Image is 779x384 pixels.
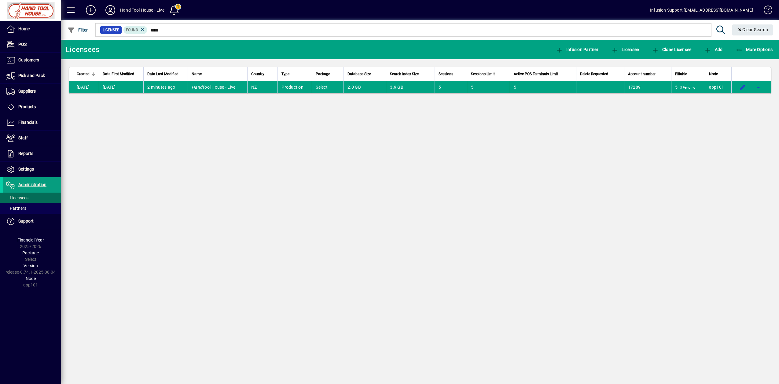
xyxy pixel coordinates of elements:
button: More Options [734,44,774,55]
td: Select [312,81,344,93]
div: Infusion Support [EMAIL_ADDRESS][DOMAIN_NAME] [650,5,753,15]
span: Node [26,276,36,281]
td: 5 [671,81,705,93]
div: Search Index Size [390,71,431,77]
a: Financials [3,115,61,130]
button: Filter [66,24,90,35]
em: Hand [192,85,202,90]
span: Customers [18,57,39,62]
span: Financial Year [17,238,44,242]
div: Billable [675,71,701,77]
button: Add [703,44,724,55]
span: Infusion Partner [556,47,598,52]
span: Name [192,71,202,77]
span: Sessions [439,71,453,77]
td: Production [277,81,312,93]
a: Reports [3,146,61,161]
div: Delete Requested [580,71,620,77]
span: Products [18,104,36,109]
div: Node [709,71,728,77]
div: Active POS Terminals Limit [514,71,573,77]
span: Reports [18,151,33,156]
button: Profile [101,5,120,16]
span: POS [18,42,27,47]
td: 5 [467,81,510,93]
button: Infusion Partner [554,44,600,55]
span: Type [281,71,289,77]
td: 3.9 GB [386,81,435,93]
span: Support [18,219,34,223]
a: Partners [3,203,61,213]
a: Customers [3,53,61,68]
span: Clear Search [737,27,768,32]
div: Sessions Limit [471,71,506,77]
span: Pick and Pack [18,73,45,78]
div: Hand Tool House - Live [120,5,164,15]
a: Suppliers [3,84,61,99]
span: Administration [18,182,46,187]
span: Licensee [611,47,639,52]
span: Search Index Size [390,71,419,77]
span: Licensee [103,27,119,33]
span: Filter [68,28,88,32]
div: Country [251,71,274,77]
span: Created [77,71,90,77]
span: Licensees [6,195,28,200]
div: Data First Modified [103,71,140,77]
span: Financials [18,120,38,125]
button: Clone Licensee [650,44,693,55]
span: Pending [679,85,696,90]
span: Database Size [347,71,371,77]
span: Account number [628,71,656,77]
span: Node [709,71,718,77]
span: Delete Requested [580,71,608,77]
div: Data Last Modified [147,71,184,77]
span: Sessions Limit [471,71,495,77]
td: [DATE] [69,81,99,93]
td: [DATE] [99,81,143,93]
div: Database Size [347,71,382,77]
td: 5 [510,81,576,93]
td: 2 minutes ago [143,81,188,93]
td: 5 [435,81,467,93]
span: Add [704,47,722,52]
span: Found [126,28,138,32]
span: More Options [736,47,773,52]
div: Name [192,71,244,77]
span: Version [24,263,38,268]
a: POS [3,37,61,52]
span: Clone Licensee [652,47,691,52]
a: Products [3,99,61,115]
a: Staff [3,131,61,146]
span: Data First Modified [103,71,134,77]
a: Licensees [3,193,61,203]
div: Package [316,71,340,77]
span: Active POS Terminals Limit [514,71,558,77]
button: Edit [738,82,748,92]
td: NZ [247,81,278,93]
td: 2.0 GB [344,81,386,93]
span: Tool House - Live [192,85,235,90]
div: Sessions [439,71,463,77]
button: Clear [732,24,773,35]
div: Type [281,71,308,77]
span: Home [18,26,30,31]
td: 17289 [624,81,671,93]
a: Support [3,214,61,229]
span: Data Last Modified [147,71,178,77]
a: Knowledge Base [759,1,771,21]
div: Created [77,71,95,77]
span: Package [316,71,330,77]
div: Account number [628,71,667,77]
span: app101.prod.infusionbusinesssoftware.com [709,85,724,90]
a: Home [3,21,61,37]
a: Settings [3,162,61,177]
mat-chip: Found Status: Found [123,26,148,34]
span: Suppliers [18,89,36,94]
button: Add [81,5,101,16]
span: Package [22,250,39,255]
span: Billable [675,71,687,77]
div: Licensees [66,45,99,54]
span: Country [251,71,264,77]
span: Settings [18,167,34,172]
